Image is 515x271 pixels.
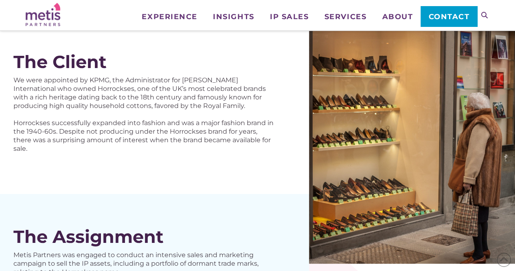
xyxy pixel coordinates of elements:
[382,13,413,20] span: About
[13,119,277,153] p: Horrockses successfully expanded into fashion and was a major fashion brand in the 1940-60s. Desp...
[142,13,197,20] span: Experience
[13,76,277,110] p: We were appointed by KPMG, the Administrator for [PERSON_NAME] International who owned Horrockses...
[13,227,277,247] div: The Assignment
[13,52,277,72] div: The Client
[324,13,366,20] span: Services
[213,13,254,20] span: Insights
[421,6,477,26] a: Contact
[270,13,309,20] span: IP Sales
[429,13,470,20] span: Contact
[26,3,60,26] img: Metis Partners
[497,253,511,267] span: Back to Top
